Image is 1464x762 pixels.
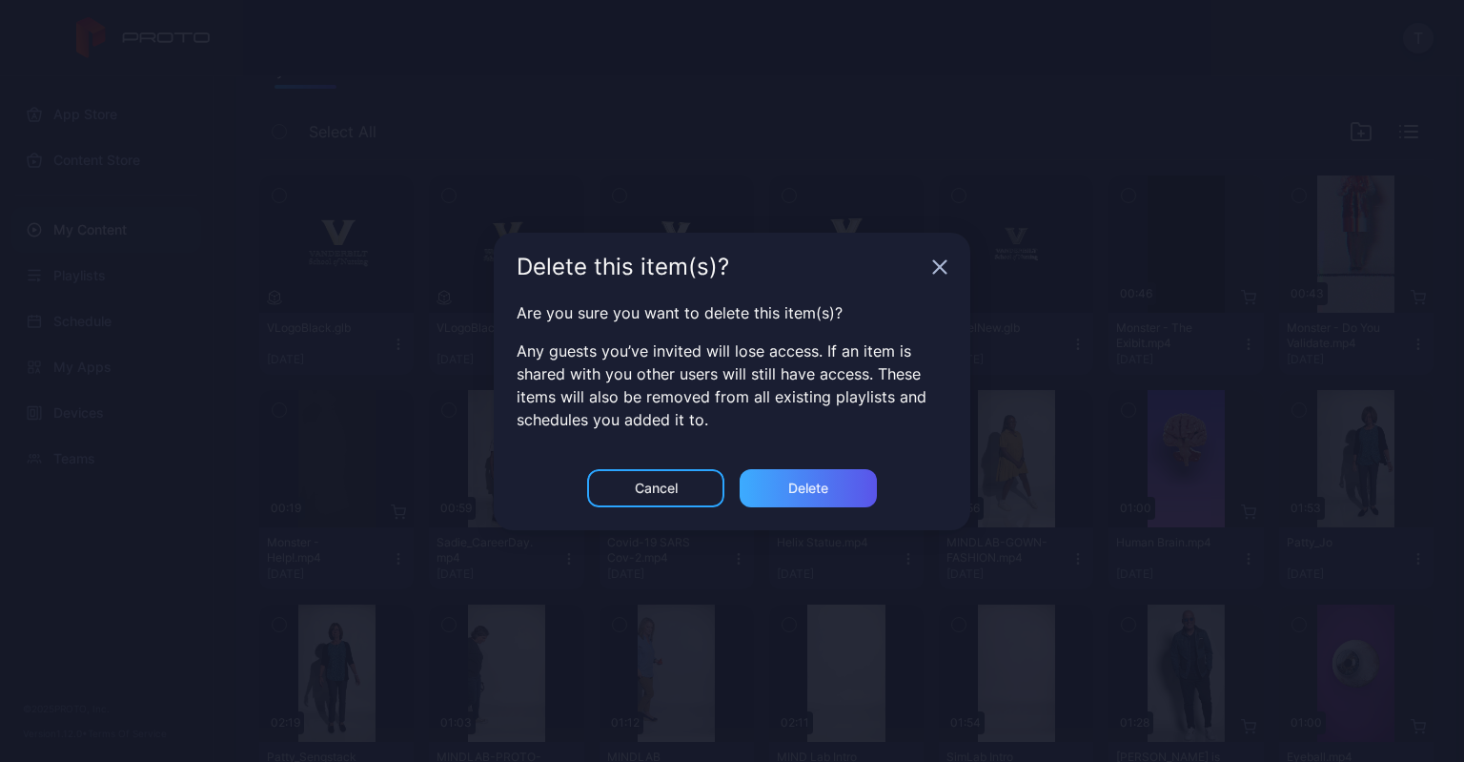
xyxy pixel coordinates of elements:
[635,481,678,496] div: Cancel
[517,340,947,431] p: Any guests you’ve invited will lose access. If an item is shared with you other users will still ...
[740,469,877,507] button: Delete
[517,301,947,324] p: Are you sure you want to delete this item(s)?
[517,256,925,278] div: Delete this item(s)?
[788,481,828,496] div: Delete
[587,469,724,507] button: Cancel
